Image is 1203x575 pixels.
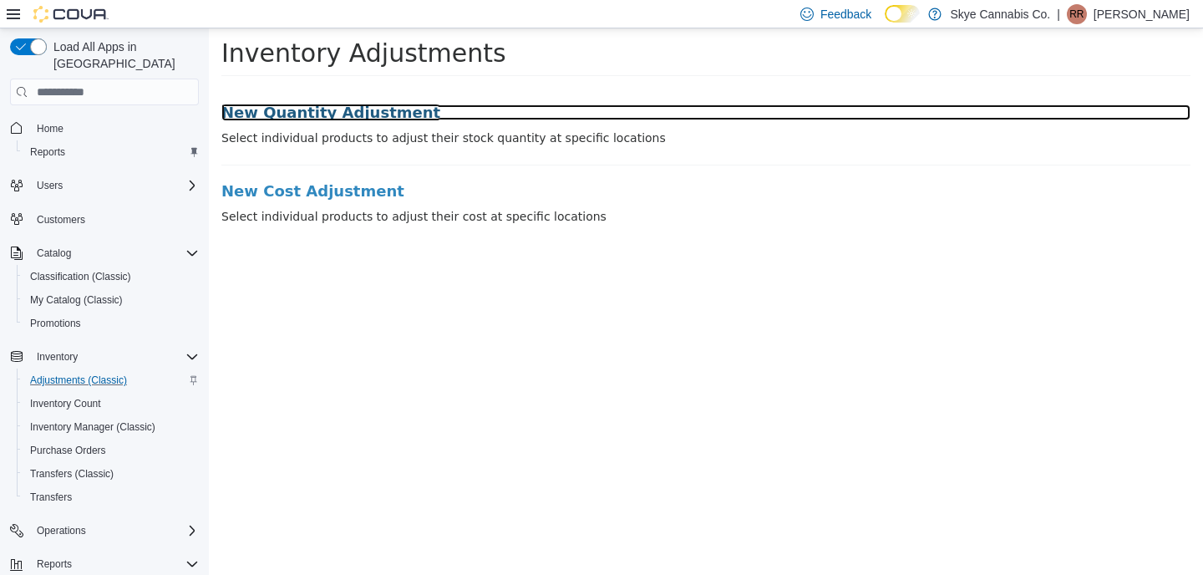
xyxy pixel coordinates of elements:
span: Classification (Classic) [23,267,199,287]
p: Skye Cannabis Co. [950,4,1050,24]
span: Operations [37,524,86,537]
button: Inventory [30,347,84,367]
button: Users [30,176,69,196]
a: Customers [30,210,92,230]
button: My Catalog (Classic) [17,288,206,312]
button: Reports [17,140,206,164]
button: Purchase Orders [17,439,206,462]
a: Transfers [23,487,79,507]
button: Classification (Classic) [17,265,206,288]
span: Promotions [30,317,81,330]
span: Reports [23,142,199,162]
a: New Quantity Adjustment [13,76,982,93]
span: Purchase Orders [30,444,106,457]
button: Home [3,115,206,140]
span: Home [30,117,199,138]
button: Inventory Manager (Classic) [17,415,206,439]
span: Inventory Count [30,397,101,410]
button: Users [3,174,206,197]
span: Transfers (Classic) [23,464,199,484]
a: Reports [23,142,72,162]
p: [PERSON_NAME] [1094,4,1190,24]
img: Cova [33,6,109,23]
span: Inventory Adjustments [13,10,297,39]
button: Adjustments (Classic) [17,369,206,392]
span: Customers [37,213,85,226]
span: Users [30,176,199,196]
button: Operations [30,521,93,541]
span: Inventory Manager (Classic) [30,420,155,434]
span: Reports [30,145,65,159]
span: Inventory Manager (Classic) [23,417,199,437]
span: Inventory [30,347,199,367]
button: Promotions [17,312,206,335]
span: Transfers [23,487,199,507]
span: Transfers (Classic) [30,467,114,481]
a: My Catalog (Classic) [23,290,129,310]
a: Inventory Manager (Classic) [23,417,162,437]
button: Catalog [3,242,206,265]
a: Inventory Count [23,394,108,414]
div: Rav Raey [1067,4,1087,24]
span: Inventory [37,350,78,364]
span: Purchase Orders [23,440,199,461]
span: Load All Apps in [GEOGRAPHIC_DATA] [47,38,199,72]
span: Adjustments (Classic) [23,370,199,390]
a: Adjustments (Classic) [23,370,134,390]
a: Purchase Orders [23,440,113,461]
button: Inventory [3,345,206,369]
span: Classification (Classic) [30,270,131,283]
span: My Catalog (Classic) [30,293,123,307]
p: | [1057,4,1060,24]
span: Catalog [37,247,71,260]
span: Catalog [30,243,199,263]
span: RR [1069,4,1084,24]
button: Operations [3,519,206,542]
a: Promotions [23,313,88,333]
span: Customers [30,209,199,230]
span: Inventory Count [23,394,199,414]
button: Customers [3,207,206,232]
button: Reports [30,554,79,574]
span: Reports [30,554,199,574]
a: Home [30,119,70,139]
input: Dark Mode [885,5,920,23]
span: Home [37,122,63,135]
a: Classification (Classic) [23,267,138,287]
a: New Cost Adjustment [13,155,982,171]
span: Adjustments (Classic) [30,374,127,387]
p: Select individual products to adjust their stock quantity at specific locations [13,101,982,119]
span: Reports [37,557,72,571]
span: Feedback [820,6,871,23]
span: Users [37,179,63,192]
button: Transfers (Classic) [17,462,206,486]
span: Promotions [23,313,199,333]
p: Select individual products to adjust their cost at specific locations [13,180,982,197]
span: Transfers [30,491,72,504]
button: Catalog [30,243,78,263]
a: Transfers (Classic) [23,464,120,484]
button: Transfers [17,486,206,509]
span: Operations [30,521,199,541]
span: My Catalog (Classic) [23,290,199,310]
button: Inventory Count [17,392,206,415]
